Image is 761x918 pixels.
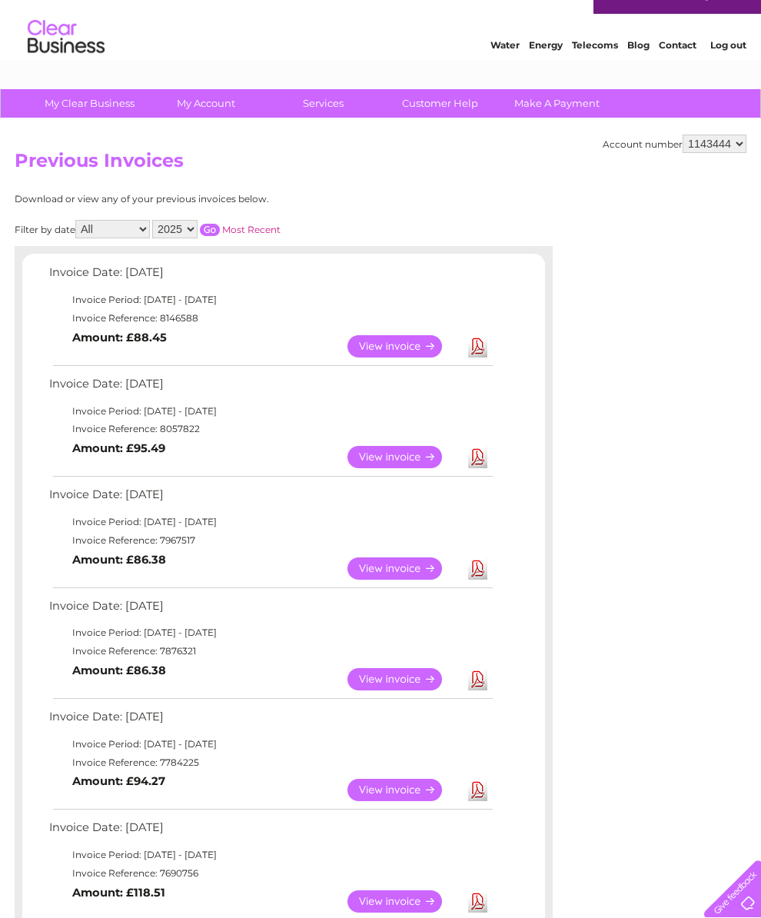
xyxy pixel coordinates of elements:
a: Download [468,557,487,580]
a: View [347,446,460,468]
a: Download [468,890,487,913]
td: Invoice Reference: 7690756 [45,864,495,883]
td: Invoice Date: [DATE] [45,707,495,735]
b: Amount: £88.45 [72,331,167,344]
a: Log out [710,65,746,77]
b: Amount: £94.27 [72,774,165,788]
td: Invoice Period: [DATE] - [DATE] [45,513,495,531]
td: Invoice Reference: 7784225 [45,753,495,772]
a: Telecoms [572,65,618,77]
a: Blog [627,65,650,77]
div: Account number [603,135,746,153]
a: View [347,890,460,913]
a: View [347,335,460,358]
a: Customer Help [377,89,503,118]
img: logo.png [27,40,105,87]
td: Invoice Reference: 8146588 [45,309,495,328]
a: Download [468,779,487,801]
div: Download or view any of your previous invoices below. [15,194,418,205]
td: Invoice Period: [DATE] - [DATE] [45,624,495,642]
b: Amount: £118.51 [72,886,165,900]
a: Download [468,668,487,690]
td: Invoice Date: [DATE] [45,596,495,624]
td: Invoice Date: [DATE] [45,484,495,513]
a: Energy [529,65,563,77]
b: Amount: £86.38 [72,553,166,567]
div: Clear Business is a trading name of Verastar Limited (registered in [GEOGRAPHIC_DATA] No. 3667643... [18,8,745,75]
a: Water [490,65,520,77]
td: Invoice Reference: 7967517 [45,531,495,550]
a: My Clear Business [26,89,153,118]
td: Invoice Period: [DATE] - [DATE] [45,846,495,864]
a: My Account [143,89,270,118]
td: Invoice Reference: 8057822 [45,420,495,438]
a: Contact [659,65,696,77]
div: Filter by date [15,220,418,238]
a: Make A Payment [493,89,620,118]
a: Most Recent [222,224,281,235]
h2: Previous Invoices [15,150,746,179]
td: Invoice Date: [DATE] [45,374,495,402]
a: View [347,557,460,580]
td: Invoice Date: [DATE] [45,817,495,846]
td: Invoice Period: [DATE] - [DATE] [45,402,495,421]
td: Invoice Date: [DATE] [45,262,495,291]
a: Download [468,446,487,468]
a: Download [468,335,487,358]
a: View [347,668,460,690]
a: View [347,779,460,801]
b: Amount: £95.49 [72,441,165,455]
a: Services [260,89,387,118]
a: 0333 014 3131 [471,8,577,27]
b: Amount: £86.38 [72,664,166,677]
td: Invoice Period: [DATE] - [DATE] [45,291,495,309]
td: Invoice Reference: 7876321 [45,642,495,660]
td: Invoice Period: [DATE] - [DATE] [45,735,495,753]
